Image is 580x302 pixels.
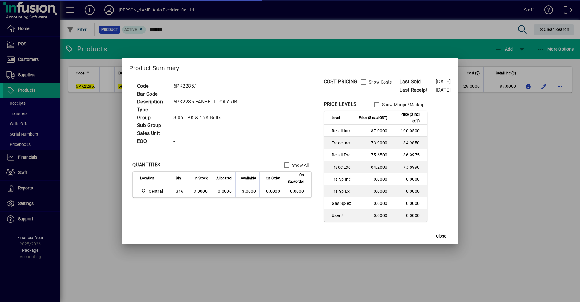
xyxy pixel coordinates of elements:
[266,189,280,194] span: 0.0000
[355,161,391,173] td: 64.2600
[399,87,436,94] span: Last Receipt
[288,172,304,185] span: On Backorder
[355,185,391,197] td: 0.0000
[324,101,357,108] div: PRICE LEVELS
[332,152,351,158] span: Retail Exc
[391,185,427,197] td: 0.0000
[134,106,170,114] td: Type
[241,175,256,182] span: Available
[291,162,309,168] label: Show All
[134,137,170,145] td: EOQ
[332,164,351,170] span: Trade Exc
[140,188,165,195] span: Central
[332,188,351,194] span: Tra Sp Ex
[235,185,259,197] td: 3.0000
[332,176,351,182] span: Tra Sp Inc
[355,149,391,161] td: 75.6500
[368,79,392,85] label: Show Costs
[359,114,387,121] span: Price ($ excl GST)
[134,98,170,106] td: Description
[355,173,391,185] td: 0.0000
[436,233,446,239] span: Close
[332,114,340,121] span: Level
[172,185,187,197] td: 346
[436,87,451,93] span: [DATE]
[391,197,427,209] td: 0.0000
[324,78,357,85] div: COST PRICING
[332,140,351,146] span: Trade Inc
[391,125,427,137] td: 100.0500
[134,82,170,90] td: Code
[391,209,427,222] td: 0.0000
[149,188,163,194] span: Central
[391,173,427,185] td: 0.0000
[134,122,170,130] td: Sub Group
[399,78,436,85] span: Last Sold
[170,114,245,122] td: 3.06 - PK & 15A Belts
[140,175,154,182] span: Location
[355,125,391,137] td: 87.0000
[332,128,351,134] span: Retail Inc
[134,90,170,98] td: Bar Code
[436,79,451,84] span: [DATE]
[122,58,458,76] h2: Product Summary
[431,231,451,241] button: Close
[391,137,427,149] td: 84.9850
[391,149,427,161] td: 86.9975
[134,114,170,122] td: Group
[216,175,232,182] span: Allocated
[355,197,391,209] td: 0.0000
[332,200,351,206] span: Gas Sp-ex
[391,161,427,173] td: 73.8990
[187,185,211,197] td: 3.0000
[332,212,351,218] span: User 8
[211,185,235,197] td: 0.0000
[170,82,245,90] td: 6PK2285/
[170,98,245,106] td: 6PK2285 FANBELT POLYRIB
[284,185,311,197] td: 0.0000
[195,175,208,182] span: In Stock
[355,137,391,149] td: 73.9000
[132,161,161,169] div: QUANTITIES
[176,175,181,182] span: Bin
[170,137,245,145] td: -
[381,102,425,108] label: Show Margin/Markup
[355,209,391,222] td: 0.0000
[266,175,280,182] span: On Order
[134,130,170,137] td: Sales Unit
[395,111,420,124] span: Price ($ incl GST)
